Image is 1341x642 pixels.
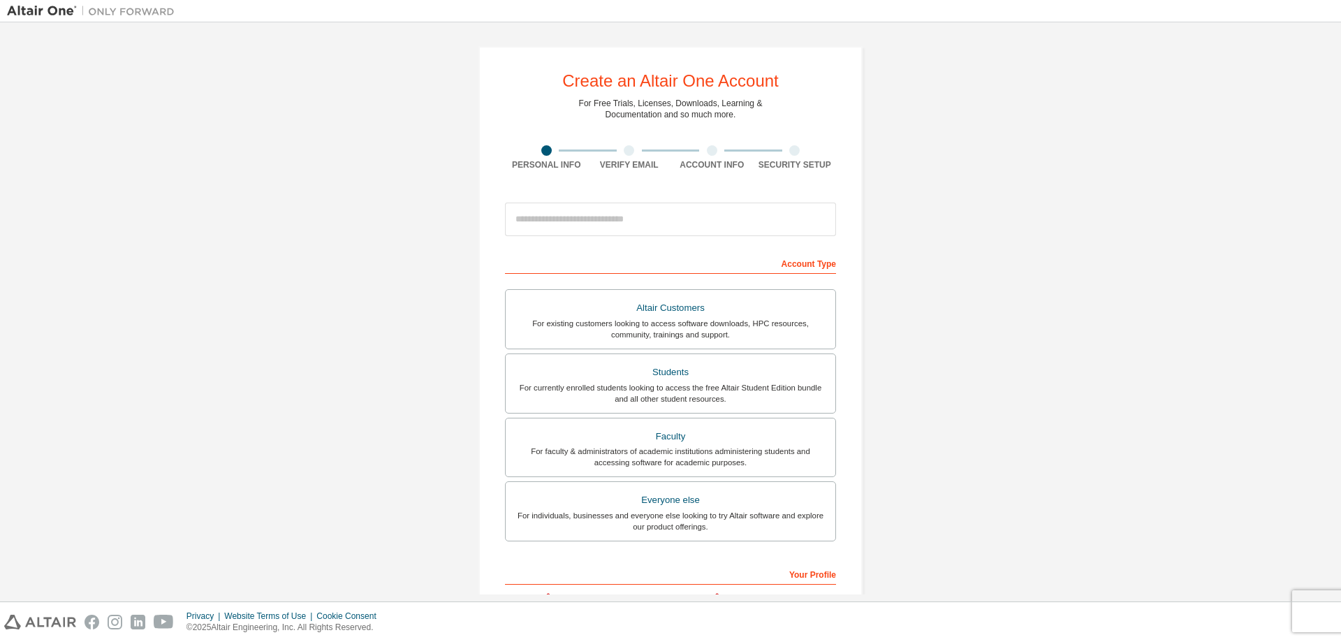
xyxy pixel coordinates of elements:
img: youtube.svg [154,615,174,629]
div: For existing customers looking to access software downloads, HPC resources, community, trainings ... [514,318,827,340]
div: Website Terms of Use [224,611,316,622]
img: instagram.svg [108,615,122,629]
div: Create an Altair One Account [562,73,779,89]
label: Last Name [675,592,836,603]
img: altair_logo.svg [4,615,76,629]
p: © 2025 Altair Engineering, Inc. All Rights Reserved. [186,622,385,634]
div: For currently enrolled students looking to access the free Altair Student Edition bundle and all ... [514,382,827,404]
div: Faculty [514,427,827,446]
img: facebook.svg [85,615,99,629]
div: Students [514,363,827,382]
img: linkedin.svg [131,615,145,629]
div: Your Profile [505,562,836,585]
div: Security Setup [754,159,837,170]
label: First Name [505,592,666,603]
div: Everyone else [514,490,827,510]
div: For individuals, businesses and everyone else looking to try Altair software and explore our prod... [514,510,827,532]
div: Cookie Consent [316,611,384,622]
div: Privacy [186,611,224,622]
img: Altair One [7,4,182,18]
div: Account Info [670,159,754,170]
div: Altair Customers [514,298,827,318]
div: Personal Info [505,159,588,170]
div: Verify Email [588,159,671,170]
div: Account Type [505,251,836,274]
div: For faculty & administrators of academic institutions administering students and accessing softwa... [514,446,827,468]
div: For Free Trials, Licenses, Downloads, Learning & Documentation and so much more. [579,98,763,120]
